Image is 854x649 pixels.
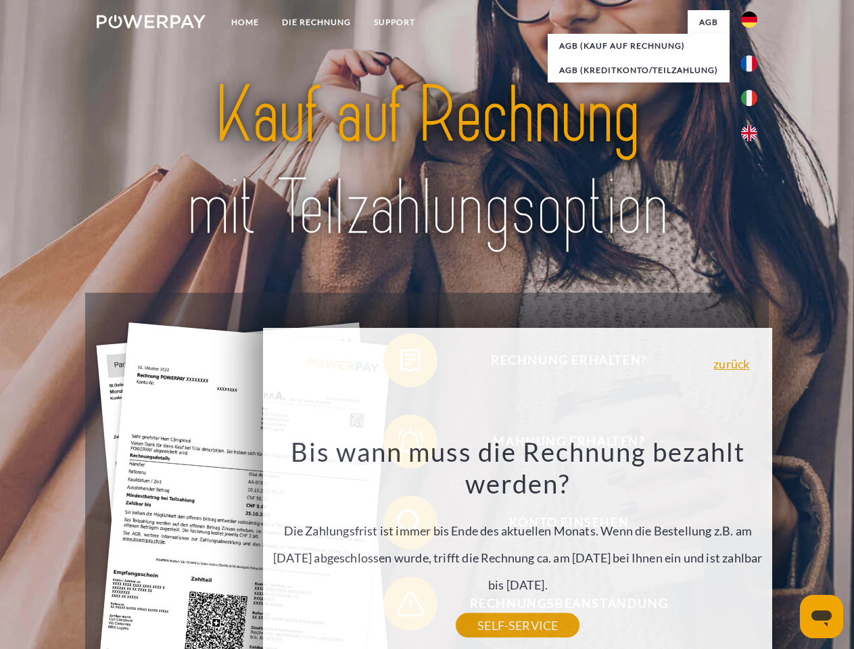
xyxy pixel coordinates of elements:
[271,435,765,500] h3: Bis wann muss die Rechnung bezahlt werden?
[548,58,730,82] a: AGB (Kreditkonto/Teilzahlung)
[741,55,757,72] img: fr
[456,613,579,638] a: SELF-SERVICE
[800,595,843,638] iframe: Schaltfläche zum Öffnen des Messaging-Fensters
[270,10,362,34] a: DIE RECHNUNG
[548,34,730,58] a: AGB (Kauf auf Rechnung)
[97,15,206,28] img: logo-powerpay-white.svg
[271,435,765,625] div: Die Zahlungsfrist ist immer bis Ende des aktuellen Monats. Wenn die Bestellung z.B. am [DATE] abg...
[741,11,757,28] img: de
[362,10,427,34] a: SUPPORT
[129,65,725,259] img: title-powerpay_de.svg
[713,358,749,370] a: zurück
[688,10,730,34] a: agb
[741,90,757,106] img: it
[741,125,757,141] img: en
[220,10,270,34] a: Home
